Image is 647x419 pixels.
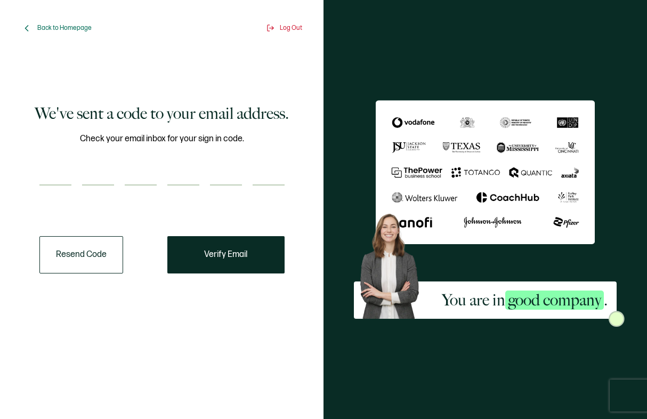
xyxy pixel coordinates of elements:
span: Log Out [280,24,302,32]
img: Sertifier Signup [609,311,625,327]
span: Verify Email [204,251,247,259]
button: Verify Email [167,236,285,273]
h2: You are in . [442,289,608,311]
button: Resend Code [39,236,123,273]
img: Sertifier We've sent a code to your email address. [376,100,594,245]
span: good company [505,291,604,310]
span: Check your email inbox for your sign in code. [80,132,244,146]
h1: We've sent a code to your email address. [35,103,289,124]
img: Sertifier Signup - You are in <span class="strong-h">good company</span>. Hero [354,208,433,319]
span: Back to Homepage [37,24,92,32]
